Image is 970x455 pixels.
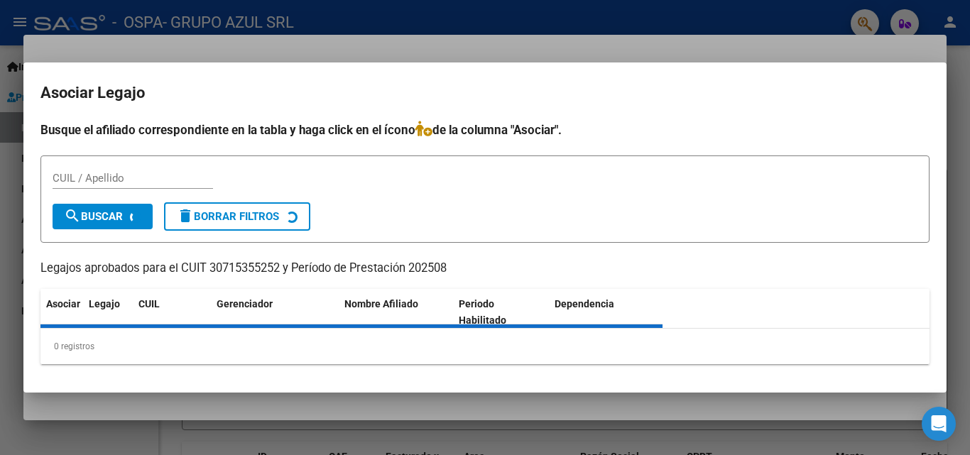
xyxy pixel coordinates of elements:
mat-icon: delete [177,207,194,224]
datatable-header-cell: Periodo Habilitado [453,289,549,336]
span: Nombre Afiliado [344,298,418,309]
span: Buscar [64,210,123,223]
datatable-header-cell: Gerenciador [211,289,339,336]
datatable-header-cell: Dependencia [549,289,663,336]
span: Dependencia [555,298,614,309]
h2: Asociar Legajo [40,80,930,106]
p: Legajos aprobados para el CUIT 30715355252 y Período de Prestación 202508 [40,260,930,278]
datatable-header-cell: Asociar [40,289,83,336]
span: Legajo [89,298,120,309]
mat-icon: search [64,207,81,224]
datatable-header-cell: CUIL [133,289,211,336]
button: Buscar [53,204,153,229]
span: Gerenciador [217,298,273,309]
datatable-header-cell: Legajo [83,289,133,336]
span: CUIL [138,298,160,309]
span: Periodo Habilitado [459,298,506,326]
button: Borrar Filtros [164,202,310,231]
div: 0 registros [40,329,930,364]
h4: Busque el afiliado correspondiente en la tabla y haga click en el ícono de la columna "Asociar". [40,121,930,139]
span: Asociar [46,298,80,309]
span: Borrar Filtros [177,210,279,223]
div: Open Intercom Messenger [922,407,956,441]
datatable-header-cell: Nombre Afiliado [339,289,453,336]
